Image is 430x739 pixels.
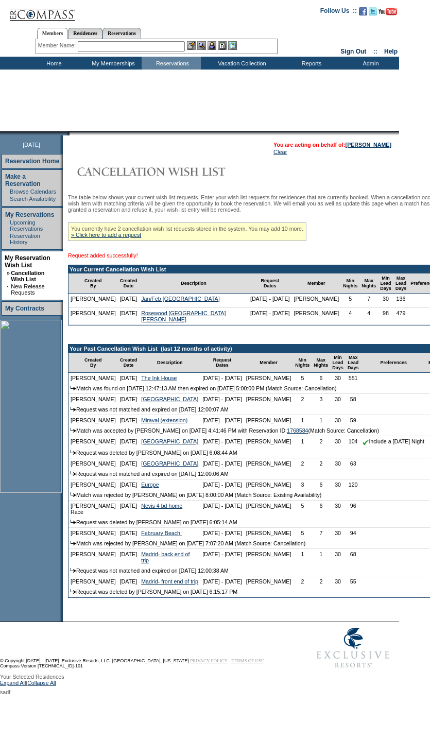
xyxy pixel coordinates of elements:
[197,41,206,50] img: View
[202,375,242,381] nobr: [DATE] - [DATE]
[359,7,367,15] img: Become our fan on Facebook
[68,273,118,294] td: Created By
[141,375,177,381] a: The Ink House
[244,576,294,587] td: [PERSON_NAME]
[141,578,198,585] a: Madrid- front end of trip
[141,530,182,536] a: February Beach!
[68,458,118,469] td: [PERSON_NAME]
[341,273,359,294] td: Min Nights
[244,353,294,373] td: Member
[312,528,330,538] td: 7
[202,503,242,509] nobr: [DATE] - [DATE]
[141,503,182,509] a: Nevis 4 bd home
[71,450,76,455] img: arrow.gif
[244,479,294,490] td: [PERSON_NAME]
[142,57,201,70] td: Reservations
[200,353,244,373] td: Request Dates
[10,219,43,232] a: Upcoming Reservations
[312,501,330,517] td: 6
[293,528,312,538] td: 5
[330,479,346,490] td: 30
[71,232,141,238] a: » Click here to add a request
[71,520,76,524] img: arrow.gif
[68,161,274,182] img: Cancellation Wish List
[141,417,187,423] a: Miraval (extension)
[341,294,359,308] td: 5
[71,407,76,411] img: arrow.gif
[359,10,367,16] a: Become our fan on Facebook
[346,353,361,373] td: Max Lead Days
[10,233,40,245] a: Reservation History
[250,310,290,316] nobr: [DATE] - [DATE]
[118,436,140,447] td: [DATE]
[330,394,346,404] td: 30
[369,7,377,15] img: Follow us on Twitter
[68,436,118,447] td: [PERSON_NAME]
[141,396,198,402] a: [GEOGRAPHIC_DATA]
[23,57,82,70] td: Home
[68,394,118,404] td: [PERSON_NAME]
[102,28,141,39] a: Reservations
[71,541,76,545] img: arrow.gif
[384,48,398,55] a: Help
[68,576,118,587] td: [PERSON_NAME]
[5,158,59,165] a: Reservation Home
[330,528,346,538] td: 30
[293,394,312,404] td: 2
[82,57,142,70] td: My Memberships
[118,373,140,383] td: [DATE]
[118,353,140,373] td: Created Date
[71,428,76,433] img: arrow.gif
[202,396,242,402] nobr: [DATE] - [DATE]
[202,417,242,423] nobr: [DATE] - [DATE]
[244,458,294,469] td: [PERSON_NAME]
[346,142,391,148] a: [PERSON_NAME]
[330,458,346,469] td: 30
[346,373,361,383] td: 551
[393,294,409,308] td: 136
[11,270,44,282] a: Cancellation Wish List
[346,458,361,469] td: 63
[312,576,330,587] td: 2
[346,549,361,565] td: 68
[71,492,76,497] img: arrow.gif
[293,549,312,565] td: 1
[7,219,9,232] td: ·
[139,273,248,294] td: Description
[141,296,219,302] a: Jan/Feb [GEOGRAPHIC_DATA]
[5,254,50,269] a: My Reservation Wish List
[68,222,306,241] div: You currently have 2 cancellation wish list requests stored in the system. You may add 10 more.
[118,479,140,490] td: [DATE]
[312,415,330,425] td: 1
[208,41,216,50] img: Impersonate
[118,576,140,587] td: [DATE]
[393,273,409,294] td: Max Lead Days
[202,530,242,536] nobr: [DATE] - [DATE]
[7,283,10,296] td: ·
[118,415,140,425] td: [DATE]
[68,373,118,383] td: [PERSON_NAME]
[378,308,393,325] td: 98
[118,501,140,517] td: [DATE]
[341,308,359,325] td: 4
[244,436,294,447] td: [PERSON_NAME]
[330,436,346,447] td: 30
[292,273,341,294] td: Member
[393,308,409,325] td: 479
[378,273,393,294] td: Min Lead Days
[312,549,330,565] td: 1
[346,415,361,425] td: 59
[346,394,361,404] td: 58
[379,10,397,16] a: Subscribe to our YouTube Channel
[244,501,294,517] td: [PERSON_NAME]
[312,436,330,447] td: 2
[27,680,56,689] a: Collapse All
[68,353,118,373] td: Created By
[292,308,341,325] td: [PERSON_NAME]
[202,551,242,557] nobr: [DATE] - [DATE]
[141,310,226,322] a: Rosewood [GEOGRAPHIC_DATA][PERSON_NAME]
[118,394,140,404] td: [DATE]
[307,622,399,674] img: Exclusive Resorts
[340,48,366,55] a: Sign Out
[293,479,312,490] td: 3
